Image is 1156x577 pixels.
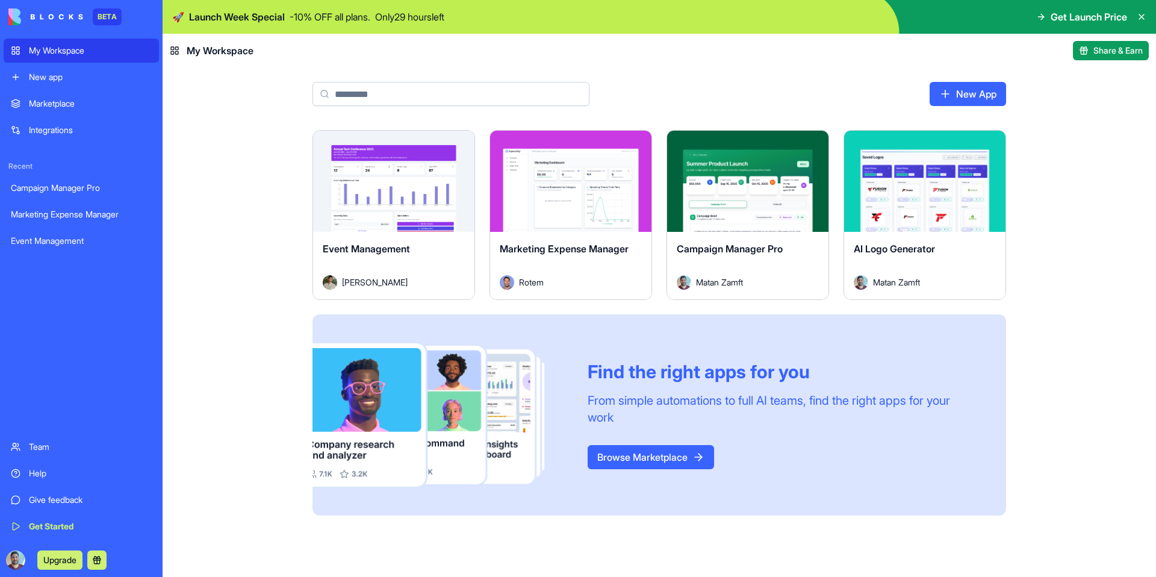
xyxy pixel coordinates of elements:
[29,494,152,506] div: Give feedback
[500,243,629,255] span: Marketing Expense Manager
[4,488,159,512] a: Give feedback
[312,343,568,487] img: Frame_181_egmpey.png
[8,8,122,25] a: BETA
[1051,10,1127,24] span: Get Launch Price
[854,275,868,290] img: Avatar
[93,8,122,25] div: BETA
[37,550,82,570] button: Upgrade
[29,71,152,83] div: New app
[290,10,370,24] p: - 10 % OFF all plans.
[342,276,408,288] span: [PERSON_NAME]
[930,82,1006,106] a: New App
[11,182,152,194] div: Campaign Manager Pro
[667,130,829,300] a: Campaign Manager ProAvatarMatan Zamft
[172,10,184,24] span: 🚀
[4,65,159,89] a: New app
[8,8,83,25] img: logo
[29,45,152,57] div: My Workspace
[1073,41,1149,60] button: Share & Earn
[1093,45,1143,57] span: Share & Earn
[519,276,544,288] span: Rotem
[29,520,152,532] div: Get Started
[6,550,25,570] img: ACg8ocLijkUNbVhK_FslPtQA4U9XzpnJlNqAzvPBlNMDUnqe5shbs_g=s96-c
[29,124,152,136] div: Integrations
[29,467,152,479] div: Help
[588,392,977,426] div: From simple automations to full AI teams, find the right apps for your work
[4,202,159,226] a: Marketing Expense Manager
[4,229,159,253] a: Event Management
[4,514,159,538] a: Get Started
[375,10,444,24] p: Only 29 hours left
[844,130,1006,300] a: AI Logo GeneratorAvatarMatan Zamft
[187,43,253,58] span: My Workspace
[489,130,652,300] a: Marketing Expense ManagerAvatarRotem
[677,243,783,255] span: Campaign Manager Pro
[29,98,152,110] div: Marketplace
[4,461,159,485] a: Help
[873,276,920,288] span: Matan Zamft
[4,435,159,459] a: Team
[4,92,159,116] a: Marketplace
[4,176,159,200] a: Campaign Manager Pro
[4,118,159,142] a: Integrations
[588,445,714,469] a: Browse Marketplace
[323,243,410,255] span: Event Management
[696,276,743,288] span: Matan Zamft
[312,130,475,300] a: Event ManagementAvatar[PERSON_NAME]
[11,208,152,220] div: Marketing Expense Manager
[588,361,977,382] div: Find the right apps for you
[677,275,691,290] img: Avatar
[189,10,285,24] span: Launch Week Special
[29,441,152,453] div: Team
[4,39,159,63] a: My Workspace
[11,235,152,247] div: Event Management
[4,161,159,171] span: Recent
[323,275,337,290] img: Avatar
[37,554,82,566] a: Upgrade
[500,275,514,290] img: Avatar
[854,243,935,255] span: AI Logo Generator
